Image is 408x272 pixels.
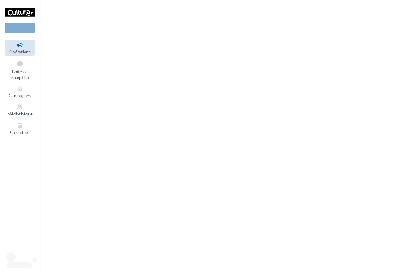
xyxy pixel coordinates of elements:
span: Médiathèque [7,111,33,116]
a: Campagnes [5,84,35,100]
a: Calendrier [5,121,35,136]
div: Nouvelle campagne [5,23,35,33]
a: Opérations [5,40,35,56]
span: Campagnes [9,93,31,98]
span: Boîte de réception [11,69,29,80]
a: Médiathèque [5,102,35,118]
span: Calendrier [10,130,30,135]
span: Opérations [9,49,31,54]
a: Boîte de réception [5,58,35,81]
